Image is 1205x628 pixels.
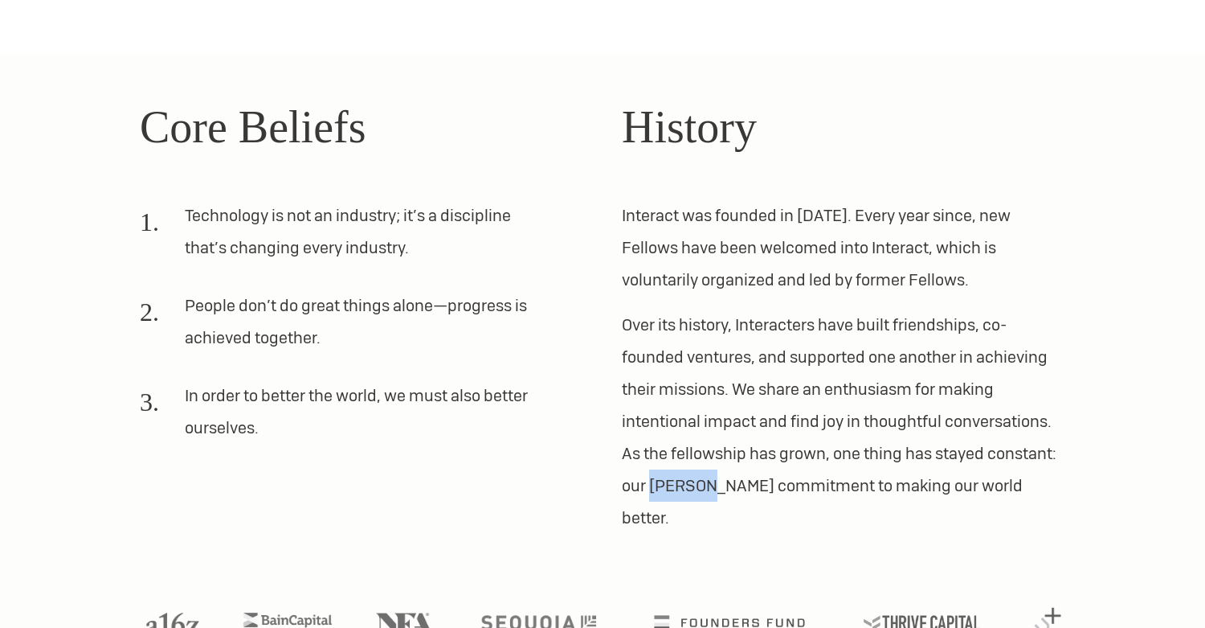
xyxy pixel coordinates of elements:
[140,289,545,367] li: People don’t do great things alone—progress is achieved together.
[622,93,1065,161] h2: History
[140,93,583,161] h2: Core Beliefs
[622,199,1065,296] p: Interact was founded in [DATE]. Every year since, new Fellows have been welcomed into Interact, w...
[622,309,1065,534] p: Over its history, Interacters have built friendships, co-founded ventures, and supported one anot...
[140,380,545,457] li: In order to better the world, we must also better ourselves.
[140,199,545,277] li: Technology is not an industry; it’s a discipline that’s changing every industry.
